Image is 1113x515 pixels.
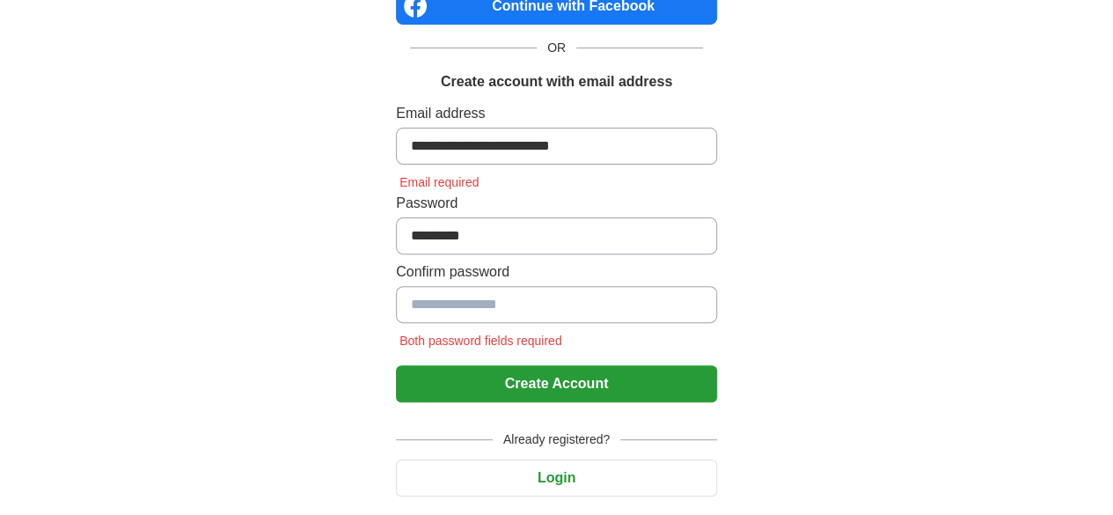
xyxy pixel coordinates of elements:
span: OR [537,39,576,57]
label: Email address [396,103,717,124]
h1: Create account with email address [441,71,672,92]
label: Password [396,193,717,214]
a: Login [396,470,717,485]
button: Create Account [396,365,717,402]
span: Both password fields required [396,334,565,348]
span: Already registered? [493,430,620,449]
button: Login [396,460,717,497]
span: Email required [396,175,482,189]
label: Confirm password [396,261,717,283]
